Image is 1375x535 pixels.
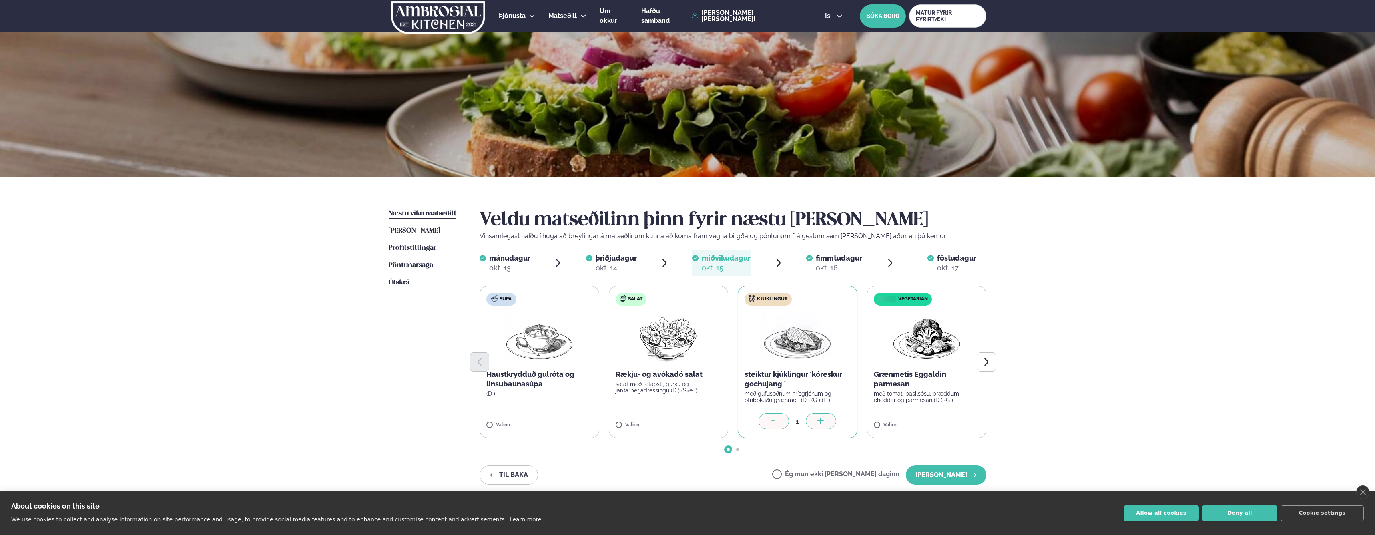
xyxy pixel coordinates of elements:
button: BÓKA BORÐ [860,4,906,28]
p: Vinsamlegast hafðu í huga að breytingar á matseðlinum kunna að koma fram vegna birgða og pöntunum... [480,231,986,241]
span: Um okkur [600,7,617,24]
p: Grænmetis Eggaldin parmesan [874,370,980,389]
h2: Veldu matseðilinn þinn fyrir næstu [PERSON_NAME] [480,209,986,231]
span: Matseðill [548,12,577,20]
span: föstudagur [937,254,976,262]
p: með tómat, basilsósu, bræddum cheddar og parmesan (D ) (G ) [874,390,980,403]
span: Hafðu samband [641,7,670,24]
div: okt. 16 [816,263,862,273]
strong: About cookies on this site [11,502,100,510]
span: Prófílstillingar [389,245,436,251]
a: close [1356,485,1369,499]
a: [PERSON_NAME] [389,226,440,236]
button: Next slide [977,352,996,372]
img: icon [876,296,898,303]
span: Go to slide 2 [736,448,739,451]
span: Næstu viku matseðill [389,210,456,217]
a: [PERSON_NAME] [PERSON_NAME]! [692,10,807,22]
img: Soup.png [504,312,574,363]
p: Rækju- og avókadó salat [616,370,722,379]
div: 1 [789,417,806,426]
img: logo [390,1,486,34]
button: [PERSON_NAME] [906,465,986,485]
div: okt. 15 [702,263,751,273]
a: Hafðu samband [641,6,688,26]
a: Learn more [510,516,542,523]
div: okt. 13 [489,263,530,273]
a: Pöntunarsaga [389,261,433,270]
a: Næstu viku matseðill [389,209,456,219]
img: Chicken-breast.png [762,312,833,363]
img: salad.svg [620,295,626,302]
p: steiktur kjúklingur ´kóreskur gochujang ´ [745,370,851,389]
a: MATUR FYRIR FYRIRTÆKI [909,4,986,28]
a: Prófílstillingar [389,243,436,253]
span: þriðjudagur [596,254,637,262]
span: Þjónusta [499,12,526,20]
span: miðvikudagur [702,254,751,262]
img: Salad.png [633,312,704,363]
button: Deny all [1202,505,1277,521]
img: chicken.svg [749,295,755,302]
span: Go to slide 1 [727,448,730,451]
p: salat með fetaosti, gúrku og jarðarberjadressingu (D ) (Skel ) [616,381,722,394]
p: We use cookies to collect and analyse information on site performance and usage, to provide socia... [11,516,506,523]
p: (D ) [486,390,592,397]
a: Útskrá [389,278,409,288]
a: Matseðill [548,11,577,21]
span: Vegetarian [898,296,928,302]
div: okt. 14 [596,263,637,273]
span: Útskrá [389,279,409,286]
div: okt. 17 [937,263,976,273]
a: Þjónusta [499,11,526,21]
button: Til baka [480,465,538,485]
span: Pöntunarsaga [389,262,433,269]
span: Salat [628,296,642,302]
span: fimmtudagur [816,254,862,262]
img: Vegan.png [891,312,962,363]
span: Súpa [500,296,512,302]
img: soup.svg [491,295,498,302]
span: [PERSON_NAME] [389,227,440,234]
span: Kjúklingur [757,296,788,302]
button: is [819,13,849,19]
p: Haustkrydduð gulróta og linsubaunasúpa [486,370,592,389]
span: is [825,13,833,19]
button: Cookie settings [1281,505,1364,521]
button: Allow all cookies [1124,505,1199,521]
p: með gufusoðnum hrísgrjónum og ofnbökuðu grænmeti (D ) (G ) (E ) [745,390,851,403]
a: Um okkur [600,6,628,26]
span: mánudagur [489,254,530,262]
button: Previous slide [470,352,489,372]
